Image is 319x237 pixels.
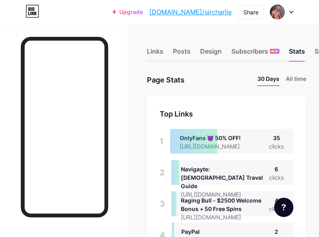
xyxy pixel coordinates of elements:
[257,74,279,86] li: 30 Days
[269,227,284,236] div: 2
[270,4,285,20] img: sircharlie
[160,108,293,119] div: Top Links
[147,74,185,86] div: Page Stats
[286,74,306,86] li: All time
[147,46,163,61] div: Links
[149,7,232,17] a: [DOMAIN_NAME]/sircharlie
[112,9,143,15] a: Upgrade
[181,196,269,213] div: Raging Bull - $2500 Welcome Bonus + 50 Free Spins
[269,134,284,142] div: 35
[181,213,269,221] div: [URL][DOMAIN_NAME]
[243,8,259,16] div: Share
[181,190,269,199] div: [URL][DOMAIN_NAME]
[271,49,278,54] span: NEW
[160,129,164,154] div: 1
[181,165,269,190] div: Navigayte: [DEMOGRAPHIC_DATA] Travel Guide
[160,160,165,185] div: 2
[269,173,284,182] div: clicks
[200,46,222,61] div: Design
[181,227,254,236] div: PayPal
[231,46,279,61] div: Subscribers
[160,191,165,216] div: 3
[269,165,284,173] div: 6
[289,46,305,61] div: Stats
[269,142,284,151] div: clicks
[173,46,191,61] div: Posts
